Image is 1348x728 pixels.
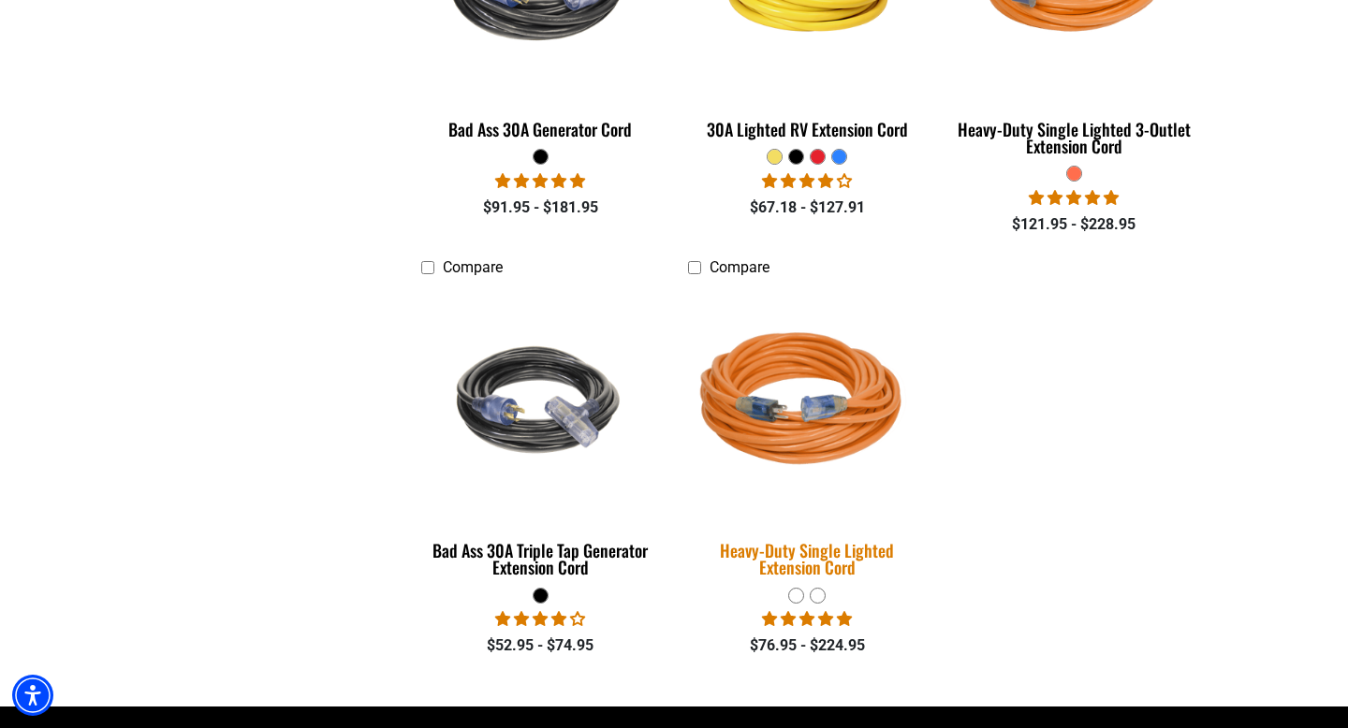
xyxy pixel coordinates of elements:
[1029,189,1119,207] span: 5.00 stars
[423,295,659,510] img: black
[762,172,852,190] span: 4.11 stars
[495,172,585,190] span: 5.00 stars
[688,634,927,657] div: $76.95 - $224.95
[495,610,585,628] span: 4.00 stars
[421,121,660,138] div: Bad Ass 30A Generator Cord
[955,213,1194,236] div: $121.95 - $228.95
[688,285,927,587] a: orange Heavy-Duty Single Lighted Extension Cord
[421,285,660,587] a: black Bad Ass 30A Triple Tap Generator Extension Cord
[676,283,938,522] img: orange
[12,675,53,716] div: Accessibility Menu
[710,258,769,276] span: Compare
[688,542,927,575] div: Heavy-Duty Single Lighted Extension Cord
[421,542,660,575] div: Bad Ass 30A Triple Tap Generator Extension Cord
[688,197,927,219] div: $67.18 - $127.91
[421,634,660,657] div: $52.95 - $74.95
[762,610,852,628] span: 5.00 stars
[421,197,660,219] div: $91.95 - $181.95
[688,121,927,138] div: 30A Lighted RV Extension Cord
[955,121,1194,154] div: Heavy-Duty Single Lighted 3-Outlet Extension Cord
[443,258,503,276] span: Compare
